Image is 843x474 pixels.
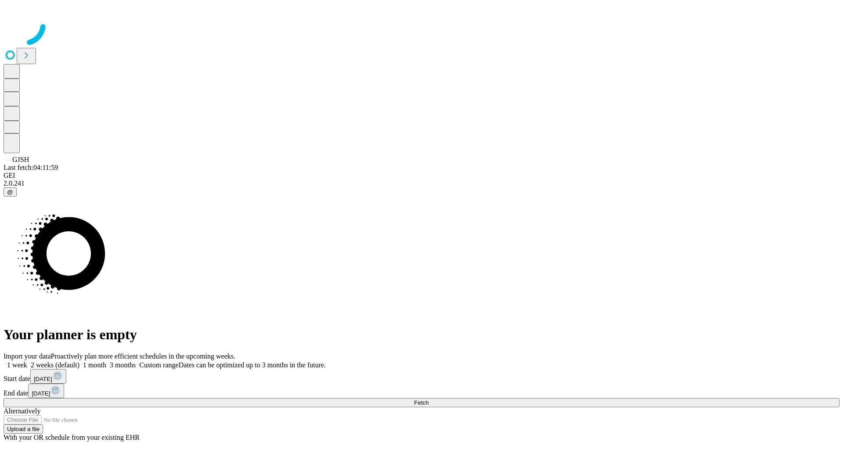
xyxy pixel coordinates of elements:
[4,407,40,415] span: Alternatively
[4,434,140,441] span: With your OR schedule from your existing EHR
[7,189,13,195] span: @
[179,361,326,369] span: Dates can be optimized up to 3 months in the future.
[4,180,839,187] div: 2.0.241
[4,164,58,171] span: Last fetch: 04:11:59
[51,352,235,360] span: Proactively plan more efficient schedules in the upcoming weeks.
[30,369,66,384] button: [DATE]
[34,376,52,382] span: [DATE]
[32,390,50,397] span: [DATE]
[28,384,64,398] button: [DATE]
[4,424,43,434] button: Upload a file
[4,352,51,360] span: Import your data
[31,361,79,369] span: 2 weeks (default)
[139,361,178,369] span: Custom range
[7,361,27,369] span: 1 week
[414,399,429,406] span: Fetch
[4,369,839,384] div: Start date
[4,172,839,180] div: GEI
[4,327,839,343] h1: Your planner is empty
[4,187,17,197] button: @
[83,361,106,369] span: 1 month
[110,361,136,369] span: 3 months
[4,384,839,398] div: End date
[4,398,839,407] button: Fetch
[12,156,29,163] span: GJSH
